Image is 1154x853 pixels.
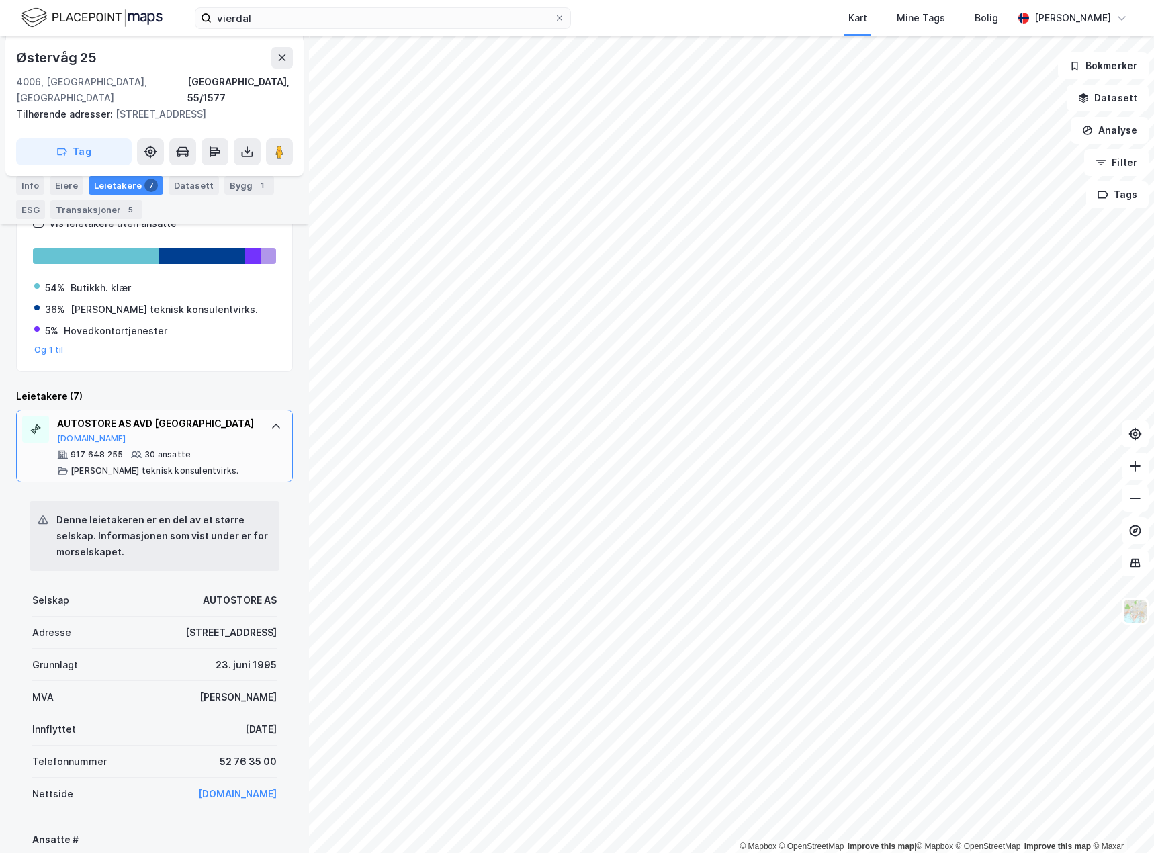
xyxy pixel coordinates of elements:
div: 917 648 255 [71,449,123,460]
div: Eiere [50,176,83,195]
button: Datasett [1067,85,1149,111]
div: 36% [45,302,65,318]
input: Søk på adresse, matrikkel, gårdeiere, leietakere eller personer [212,8,554,28]
a: Mapbox [916,842,953,851]
div: Bygg [224,176,274,195]
div: [PERSON_NAME] [199,689,277,705]
div: Hovedkontortjenester [64,323,167,339]
a: OpenStreetMap [779,842,844,851]
div: 54% [45,280,65,296]
div: | [740,840,1124,853]
div: 5 [124,203,137,216]
div: Leietakere (7) [16,388,293,404]
div: Ansatte # [32,832,277,848]
div: Selskap [32,592,69,609]
a: OpenStreetMap [956,842,1021,851]
div: ESG [16,200,45,219]
a: Improve this map [1024,842,1091,851]
a: Improve this map [848,842,914,851]
div: [PERSON_NAME] [1034,10,1111,26]
div: Innflyttet [32,721,76,737]
span: Tilhørende adresser: [16,108,116,120]
button: Filter [1084,149,1149,176]
div: 52 76 35 00 [220,754,277,770]
div: AUTOSTORE AS [203,592,277,609]
div: Bolig [975,10,998,26]
button: [DOMAIN_NAME] [57,433,126,444]
div: Kart [848,10,867,26]
div: 30 ansatte [144,449,191,460]
div: Adresse [32,625,71,641]
button: Bokmerker [1058,52,1149,79]
div: [STREET_ADDRESS] [185,625,277,641]
div: [PERSON_NAME] teknisk konsulentvirks. [71,465,238,476]
div: Grunnlagt [32,657,78,673]
button: Tag [16,138,132,165]
div: Østervåg 25 [16,47,99,69]
div: Denne leietakeren er en del av et større selskap. Informasjonen som vist under er for morselskapet. [56,512,269,560]
div: Info [16,176,44,195]
div: [PERSON_NAME] teknisk konsulentvirks. [71,302,258,318]
div: AUTOSTORE AS AVD [GEOGRAPHIC_DATA] [57,416,257,432]
button: Tags [1086,181,1149,208]
img: logo.f888ab2527a4732fd821a326f86c7f29.svg [21,6,163,30]
div: [DATE] [245,721,277,737]
div: Transaksjoner [50,200,142,219]
div: 1 [255,179,269,192]
div: [GEOGRAPHIC_DATA], 55/1577 [187,74,293,106]
div: 7 [144,179,158,192]
div: Leietakere [89,176,163,195]
iframe: Chat Widget [1087,789,1154,853]
div: MVA [32,689,54,705]
div: Kontrollprogram for chat [1087,789,1154,853]
a: Mapbox [740,842,776,851]
div: Telefonnummer [32,754,107,770]
div: Butikkh. klær [71,280,131,296]
div: Mine Tags [897,10,945,26]
a: [DOMAIN_NAME] [198,788,277,799]
div: Datasett [169,176,219,195]
button: Analyse [1071,117,1149,144]
button: Og 1 til [34,345,64,355]
div: Nettside [32,786,73,802]
div: [STREET_ADDRESS] [16,106,282,122]
img: Z [1122,598,1148,624]
div: 23. juni 1995 [216,657,277,673]
div: 4006, [GEOGRAPHIC_DATA], [GEOGRAPHIC_DATA] [16,74,187,106]
div: 5% [45,323,58,339]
